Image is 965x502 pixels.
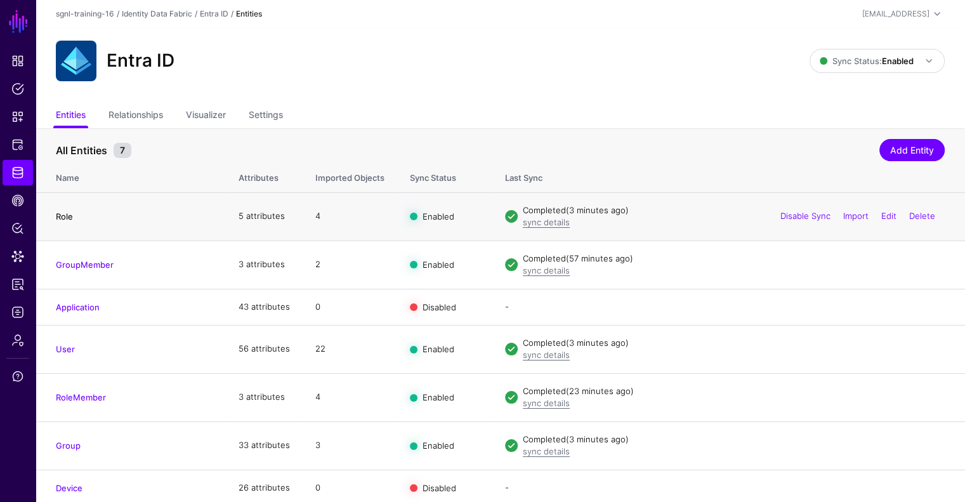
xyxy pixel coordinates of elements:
div: / [192,8,200,20]
a: Identity Data Fabric [3,160,33,185]
small: 7 [114,143,131,158]
th: Imported Objects [303,159,397,192]
a: Protected Systems [3,132,33,157]
a: Settings [249,104,283,128]
a: Device [56,483,82,493]
a: sync details [523,350,570,360]
span: Disabled [423,301,456,312]
th: Sync Status [397,159,492,192]
a: Data Lens [3,244,33,269]
td: 3 [303,421,397,470]
a: Policies [3,76,33,102]
th: Last Sync [492,159,965,192]
a: Import [843,211,869,221]
a: sync details [523,446,570,456]
div: Completed (3 minutes ago) [523,337,945,350]
strong: Entities [236,9,262,18]
a: Admin [3,327,33,353]
a: Role [56,211,73,221]
a: Disable Sync [780,211,830,221]
span: Policy Lens [11,222,24,235]
a: Identity Data Fabric [122,9,192,18]
a: Reports [3,272,33,297]
div: Completed (3 minutes ago) [523,204,945,217]
a: Logs [3,300,33,325]
div: Completed (23 minutes ago) [523,385,945,398]
a: RoleMember [56,392,106,402]
div: / [114,8,122,20]
a: Dashboard [3,48,33,74]
span: Enabled [423,440,454,451]
a: Delete [909,211,935,221]
th: Name [36,159,226,192]
td: 5 attributes [226,192,303,241]
a: User [56,344,75,354]
a: sync details [523,398,570,408]
div: Completed (3 minutes ago) [523,433,945,446]
span: CAEP Hub [11,194,24,207]
a: Entities [56,104,86,128]
span: Enabled [423,260,454,270]
span: Enabled [423,344,454,354]
td: 33 attributes [226,421,303,470]
span: Identity Data Fabric [11,166,24,179]
td: 0 [303,289,397,325]
a: GroupMember [56,260,114,270]
span: Admin [11,334,24,347]
img: svg+xml;base64,PHN2ZyB3aWR0aD0iNjQiIGhlaWdodD0iNjQiIHZpZXdCb3g9IjAgMCA2NCA2NCIgZmlsbD0ibm9uZSIgeG... [56,41,96,81]
app-datasources-item-entities-syncstatus: - [505,301,509,312]
td: 3 attributes [226,241,303,289]
a: Edit [881,211,896,221]
span: Policies [11,83,24,95]
a: SGNL [8,8,29,36]
span: Dashboard [11,55,24,67]
a: Visualizer [186,104,226,128]
span: Support [11,370,24,383]
span: Reports [11,278,24,291]
span: Sync Status: [820,56,914,66]
span: Enabled [423,211,454,221]
a: sync details [523,265,570,275]
span: Protected Systems [11,138,24,151]
strong: Enabled [882,56,914,66]
a: Relationships [108,104,163,128]
th: Attributes [226,159,303,192]
a: Entra ID [200,9,228,18]
span: All Entities [53,143,110,158]
a: sgnl-training-16 [56,9,114,18]
h2: Entra ID [107,50,174,72]
td: 56 attributes [226,325,303,373]
a: Snippets [3,104,33,129]
td: 4 [303,192,397,241]
div: / [228,8,236,20]
td: 22 [303,325,397,373]
span: Enabled [423,392,454,402]
td: 4 [303,373,397,421]
div: Completed (57 minutes ago) [523,253,945,265]
app-datasources-item-entities-syncstatus: - [505,482,509,492]
td: 3 attributes [226,373,303,421]
a: CAEP Hub [3,188,33,213]
td: 43 attributes [226,289,303,325]
a: sync details [523,217,570,227]
a: Add Entity [879,139,945,161]
td: 2 [303,241,397,289]
a: Group [56,440,81,451]
span: Logs [11,306,24,319]
div: [EMAIL_ADDRESS] [862,8,929,20]
span: Data Lens [11,250,24,263]
span: Disabled [423,482,456,492]
a: Policy Lens [3,216,33,241]
span: Snippets [11,110,24,123]
a: Application [56,302,100,312]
